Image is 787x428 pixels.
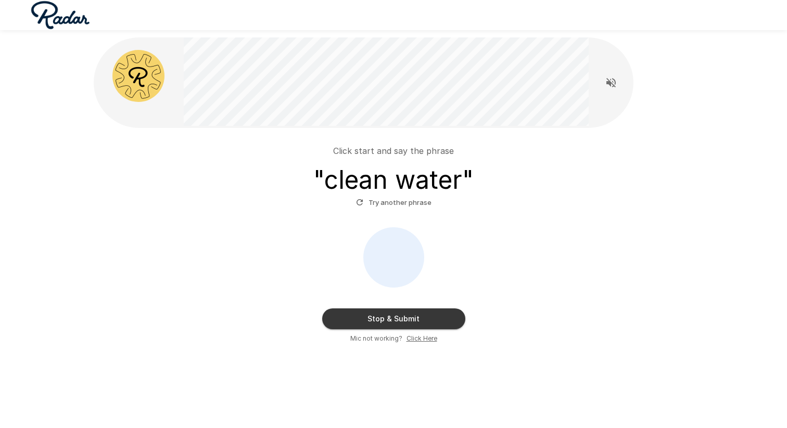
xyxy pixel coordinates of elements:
[333,145,454,157] p: Click start and say the phrase
[601,72,621,93] button: Read questions aloud
[407,334,437,342] u: Click Here
[112,50,164,102] img: radar_avatar.png
[353,194,434,211] button: Try another phrase
[313,165,474,194] h3: " clean water "
[350,333,402,344] span: Mic not working?
[322,308,465,329] button: Stop & Submit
